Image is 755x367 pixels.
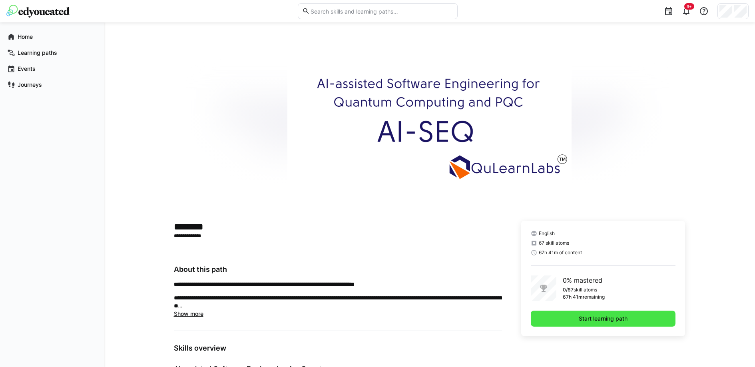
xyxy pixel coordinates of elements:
[574,287,597,293] p: skill atoms
[583,294,605,300] p: remaining
[531,311,676,327] button: Start learning path
[563,287,574,293] p: 0/67
[563,275,605,285] p: 0% mastered
[687,4,692,9] span: 9+
[539,230,555,237] span: English
[539,249,582,256] span: 67h 41m of content
[174,344,502,353] h3: Skills overview
[539,240,569,246] span: 67 skill atoms
[174,265,502,274] h3: About this path
[578,315,629,323] span: Start learning path
[563,294,583,300] p: 67h 41m
[174,310,203,317] span: Show more
[310,8,453,15] input: Search skills and learning paths…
